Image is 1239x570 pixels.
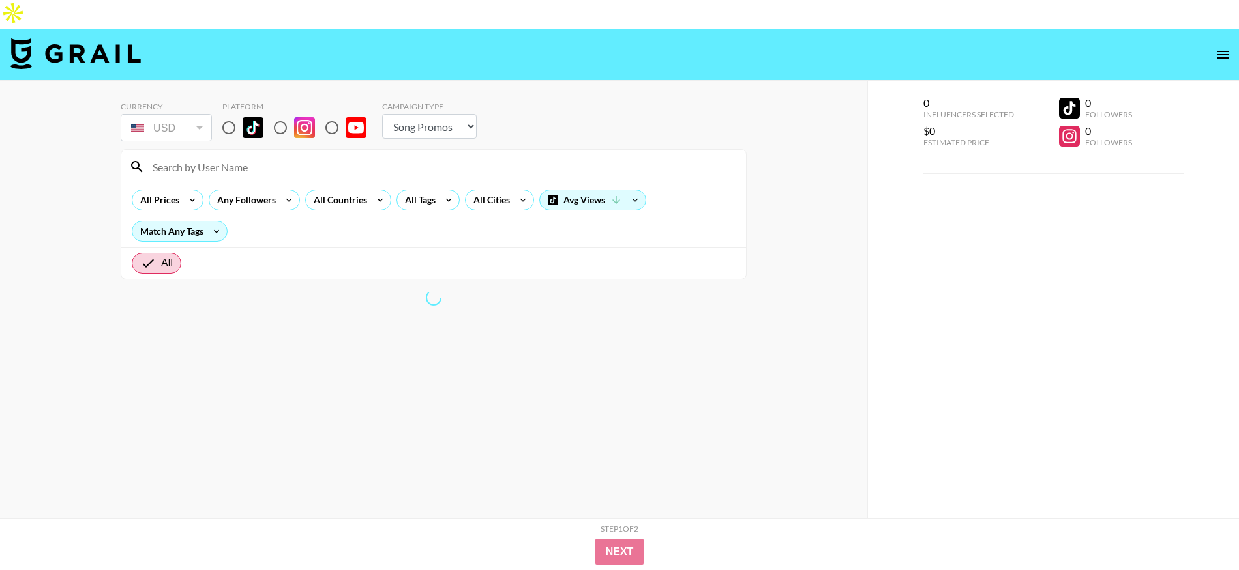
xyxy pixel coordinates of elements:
div: Followers [1085,109,1132,119]
img: Instagram [294,117,315,138]
div: USD [123,117,209,139]
div: $0 [923,124,1014,137]
div: Influencers Selected [923,109,1014,119]
button: Next [595,539,644,565]
div: Estimated Price [923,137,1014,147]
div: Any Followers [209,190,278,210]
div: 0 [1085,96,1132,109]
img: TikTok [243,117,263,138]
input: Search by User Name [145,156,738,177]
span: All [161,255,173,271]
div: Step 1 of 2 [601,524,638,534]
div: Platform [222,102,377,111]
div: Currency [121,102,212,111]
div: Campaign Type [382,102,477,111]
span: Refreshing lists, bookers, clients, countries, tags, cities, talent, talent... [425,289,442,306]
div: 0 [923,96,1014,109]
div: All Cities [466,190,513,210]
div: Currency is locked to USD [121,111,212,144]
button: open drawer [1210,42,1236,68]
div: All Tags [397,190,438,210]
div: 0 [1085,124,1132,137]
img: YouTube [346,117,366,138]
div: All Countries [306,190,370,210]
img: Grail Talent [10,38,141,69]
div: Match Any Tags [132,221,227,241]
div: Followers [1085,137,1132,147]
div: All Prices [132,190,182,210]
div: Avg Views [540,190,646,210]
